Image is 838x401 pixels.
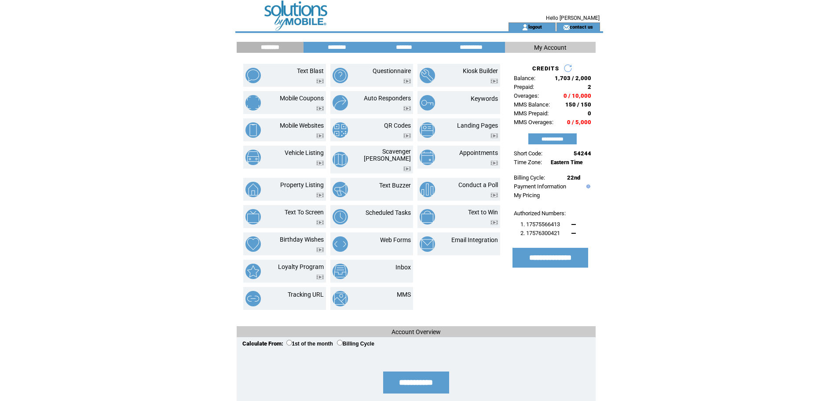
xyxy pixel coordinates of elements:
[520,230,560,236] span: 2. 17576300421
[490,133,498,138] img: video.png
[420,68,435,83] img: kiosk-builder.png
[288,291,324,298] a: Tracking URL
[285,209,324,216] a: Text To Screen
[245,122,261,138] img: mobile-websites.png
[490,193,498,198] img: video.png
[528,24,542,29] a: logout
[316,161,324,166] img: video.png
[403,79,411,84] img: video.png
[286,341,333,347] label: 1st of the month
[565,101,591,108] span: 150 / 150
[245,68,261,83] img: text-blast.png
[514,119,553,125] span: MMS Overages:
[534,44,567,51] span: My Account
[316,247,324,252] img: video.png
[522,24,528,31] img: account_icon.gif
[420,95,435,110] img: keywords.png
[490,161,498,166] img: video.png
[532,65,559,72] span: CREDITS
[316,275,324,280] img: video.png
[333,68,348,83] img: questionnaire.png
[297,67,324,74] a: Text Blast
[280,236,324,243] a: Birthday Wishes
[280,95,324,102] a: Mobile Coupons
[403,133,411,138] img: video.png
[514,101,550,108] span: MMS Balance:
[567,174,580,181] span: 22nd
[379,182,411,189] a: Text Buzzer
[514,210,566,217] span: Authorized Numbers:
[316,220,324,225] img: video.png
[373,67,411,74] a: Questionnaire
[514,159,542,166] span: Time Zone:
[333,95,348,110] img: auto-responders.png
[514,183,566,190] a: Payment Information
[285,149,324,156] a: Vehicle Listing
[514,150,542,157] span: Short Code:
[420,182,435,197] img: conduct-a-poll.png
[584,184,590,188] img: help.gif
[514,110,549,117] span: MMS Prepaid:
[337,341,374,347] label: Billing Cycle
[546,15,600,21] span: Hello [PERSON_NAME]
[392,328,441,335] span: Account Overview
[588,84,591,90] span: 2
[451,236,498,243] a: Email Integration
[242,340,283,347] span: Calculate From:
[514,174,545,181] span: Billing Cycle:
[420,150,435,165] img: appointments.png
[514,192,540,199] a: My Pricing
[490,220,498,225] img: video.png
[574,150,591,157] span: 54244
[245,95,261,110] img: mobile-coupons.png
[280,122,324,129] a: Mobile Websites
[245,182,261,197] img: property-listing.png
[316,133,324,138] img: video.png
[563,24,570,31] img: contact_us_icon.gif
[333,236,348,252] img: web-forms.png
[380,236,411,243] a: Web Forms
[468,209,498,216] a: Text to Win
[403,106,411,111] img: video.png
[403,166,411,171] img: video.png
[395,264,411,271] a: Inbox
[333,209,348,224] img: scheduled-tasks.png
[333,152,348,167] img: scavenger-hunt.png
[245,264,261,279] img: loyalty-program.png
[463,67,498,74] a: Kiosk Builder
[364,148,411,162] a: Scavenger [PERSON_NAME]
[278,263,324,270] a: Loyalty Program
[397,291,411,298] a: MMS
[384,122,411,129] a: QR Codes
[514,84,534,90] span: Prepaid:
[245,209,261,224] img: text-to-screen.png
[471,95,498,102] a: Keywords
[337,340,343,346] input: Billing Cycle
[333,264,348,279] img: inbox.png
[588,110,591,117] span: 0
[316,106,324,111] img: video.png
[514,92,539,99] span: Overages:
[457,122,498,129] a: Landing Pages
[570,24,593,29] a: contact us
[366,209,411,216] a: Scheduled Tasks
[490,79,498,84] img: video.png
[245,150,261,165] img: vehicle-listing.png
[555,75,591,81] span: 1,703 / 2,000
[333,122,348,138] img: qr-codes.png
[567,119,591,125] span: 0 / 5,000
[280,181,324,188] a: Property Listing
[364,95,411,102] a: Auto Responders
[458,181,498,188] a: Conduct a Poll
[316,193,324,198] img: video.png
[420,122,435,138] img: landing-pages.png
[514,75,535,81] span: Balance:
[333,182,348,197] img: text-buzzer.png
[245,236,261,252] img: birthday-wishes.png
[286,340,292,346] input: 1st of the month
[564,92,591,99] span: 0 / 10,000
[420,236,435,252] img: email-integration.png
[245,291,261,306] img: tracking-url.png
[459,149,498,156] a: Appointments
[316,79,324,84] img: video.png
